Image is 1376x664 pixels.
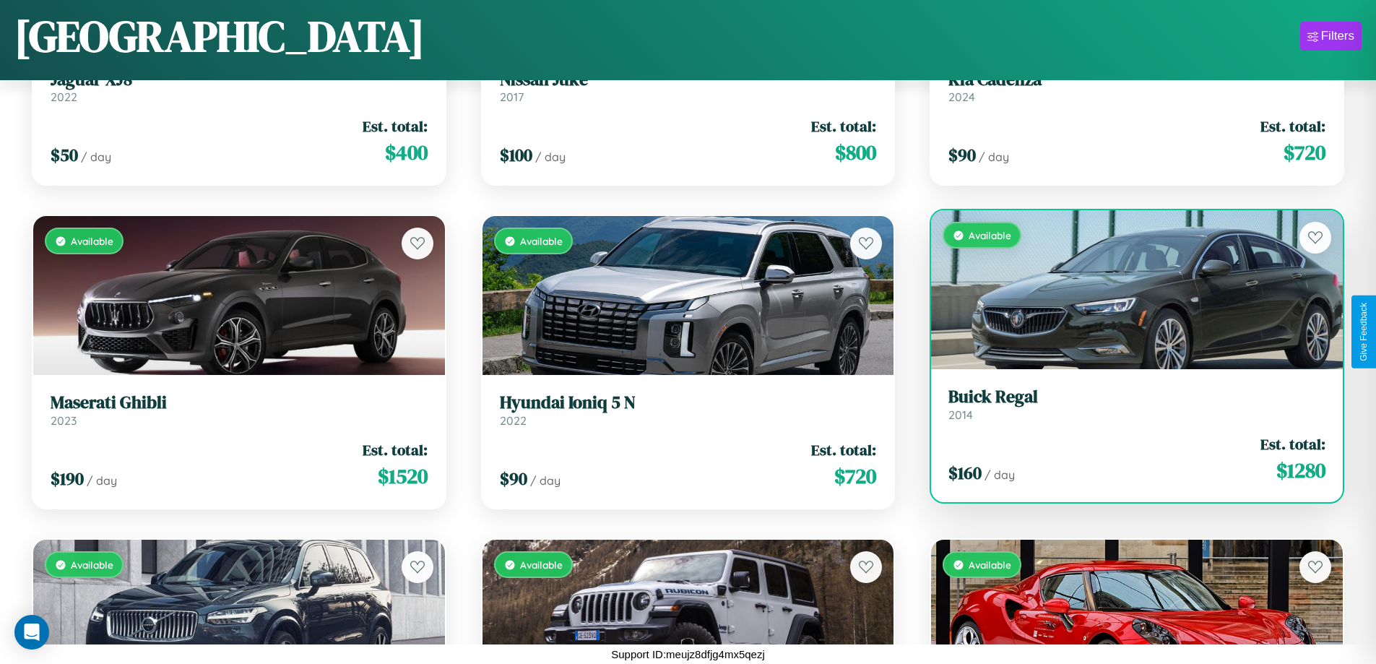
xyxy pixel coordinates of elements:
[948,90,975,104] span: 2024
[948,408,973,422] span: 2014
[1260,434,1325,454] span: Est. total:
[51,143,78,167] span: $ 50
[51,392,428,413] h3: Maserati Ghibli
[87,473,117,488] span: / day
[948,387,1325,422] a: Buick Regal2014
[979,150,1009,164] span: / day
[51,69,428,105] a: Jaguar XJ82022
[500,392,877,413] h3: Hyundai Ioniq 5 N
[71,559,113,571] span: Available
[1284,138,1325,167] span: $ 720
[834,462,876,491] span: $ 720
[500,392,877,428] a: Hyundai Ioniq 5 N2022
[811,116,876,137] span: Est. total:
[835,138,876,167] span: $ 800
[51,392,428,428] a: Maserati Ghibli2023
[81,150,111,164] span: / day
[969,559,1011,571] span: Available
[1321,29,1354,43] div: Filters
[385,138,428,167] span: $ 400
[51,90,77,104] span: 2022
[969,229,1011,241] span: Available
[500,467,527,491] span: $ 90
[1260,116,1325,137] span: Est. total:
[530,473,561,488] span: / day
[51,467,84,491] span: $ 190
[14,7,425,66] h1: [GEOGRAPHIC_DATA]
[985,467,1015,482] span: / day
[1276,456,1325,485] span: $ 1280
[500,69,877,105] a: Nissan Juke2017
[500,90,524,104] span: 2017
[500,143,532,167] span: $ 100
[1359,303,1369,361] div: Give Feedback
[363,116,428,137] span: Est. total:
[520,235,563,247] span: Available
[948,387,1325,408] h3: Buick Regal
[500,413,527,428] span: 2022
[14,615,49,650] div: Open Intercom Messenger
[51,413,77,428] span: 2023
[611,644,765,664] p: Support ID: meujz8dfjg4mx5qezj
[363,439,428,460] span: Est. total:
[1300,22,1362,51] button: Filters
[948,461,982,485] span: $ 160
[520,559,563,571] span: Available
[71,235,113,247] span: Available
[948,143,976,167] span: $ 90
[948,69,1325,105] a: Kia Cadenza2024
[535,150,566,164] span: / day
[811,439,876,460] span: Est. total:
[378,462,428,491] span: $ 1520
